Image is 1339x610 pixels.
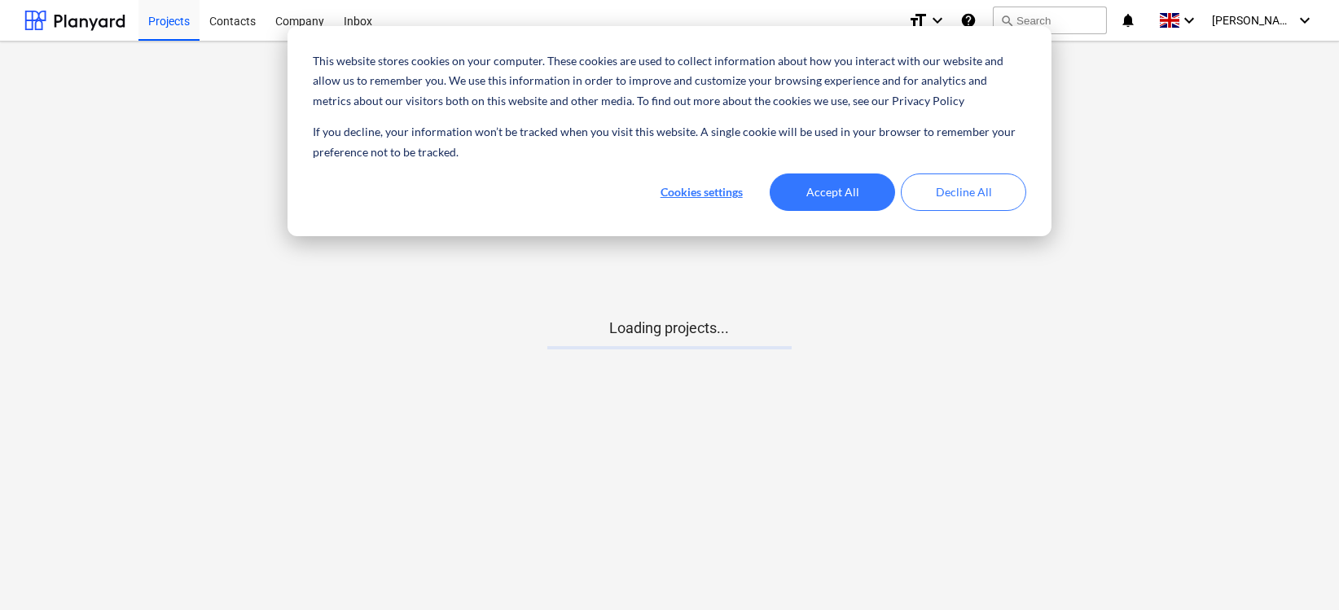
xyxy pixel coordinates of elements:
i: format_size [908,11,928,30]
p: If you decline, your information won’t be tracked when you visit this website. A single cookie wi... [313,122,1026,162]
div: Cookie banner [288,26,1051,236]
button: Accept All [770,173,895,211]
button: Search [993,7,1107,34]
p: This website stores cookies on your computer. These cookies are used to collect information about... [313,51,1026,112]
i: keyboard_arrow_down [1179,11,1199,30]
p: Loading projects... [547,318,792,338]
i: keyboard_arrow_down [928,11,947,30]
button: Decline All [901,173,1026,211]
button: Cookies settings [639,173,764,211]
span: [PERSON_NAME] Zdanaviciene [1212,14,1293,27]
i: keyboard_arrow_down [1295,11,1315,30]
i: notifications [1120,11,1136,30]
i: Knowledge base [960,11,977,30]
span: search [1000,14,1013,27]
